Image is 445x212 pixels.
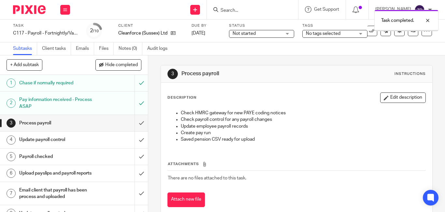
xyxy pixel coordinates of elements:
[168,162,199,166] span: Attachments
[90,27,99,35] div: 2
[118,23,183,28] label: Client
[181,116,425,123] p: Check payroll control for any payroll changes
[119,42,142,55] a: Notes (0)
[105,63,138,68] span: Hide completed
[220,8,279,14] input: Search
[19,185,92,202] h1: Email client that payroll has been process and uploaded
[19,78,92,88] h1: Chase if normally required
[19,152,92,162] h1: Payroll checked
[181,123,425,130] p: Update employee payroll records
[76,42,94,55] a: Emails
[192,31,205,35] span: [DATE]
[395,71,426,77] div: Instructions
[181,70,310,77] h1: Process payroll
[93,29,99,33] small: /10
[19,135,92,145] h1: Update payroll control
[167,192,205,207] button: Attach new file
[7,189,16,198] div: 7
[181,130,425,136] p: Create pay run
[181,136,425,143] p: Saved pension CSV ready for upload
[7,99,16,108] div: 2
[19,168,92,178] h1: Upload payslips and payroll reports
[13,42,37,55] a: Subtasks
[99,42,114,55] a: Files
[181,110,425,116] p: Check HMRC gateway for new PAYE coding notices
[192,23,221,28] label: Due by
[7,78,16,88] div: 1
[167,95,196,100] p: Description
[7,119,16,128] div: 3
[168,176,246,180] span: There are no files attached to this task.
[13,30,78,36] div: C117 - Payroll - Fortnightly/Variable wages/Pension
[42,42,71,55] a: Client tasks
[118,30,167,36] p: Cleanforce (Sussex) Ltd
[95,59,141,70] button: Hide completed
[414,5,425,15] img: svg%3E
[7,169,16,178] div: 6
[167,69,178,79] div: 3
[13,23,78,28] label: Task
[19,95,92,111] h1: Pay information received - Process ASAP
[147,42,172,55] a: Audit logs
[380,92,426,103] button: Edit description
[233,31,256,36] span: Not started
[19,118,92,128] h1: Process payroll
[7,135,16,145] div: 4
[13,5,46,14] img: Pixie
[306,31,340,36] span: No tags selected
[381,17,414,24] p: Task completed.
[7,59,42,70] button: + Add subtask
[7,152,16,161] div: 5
